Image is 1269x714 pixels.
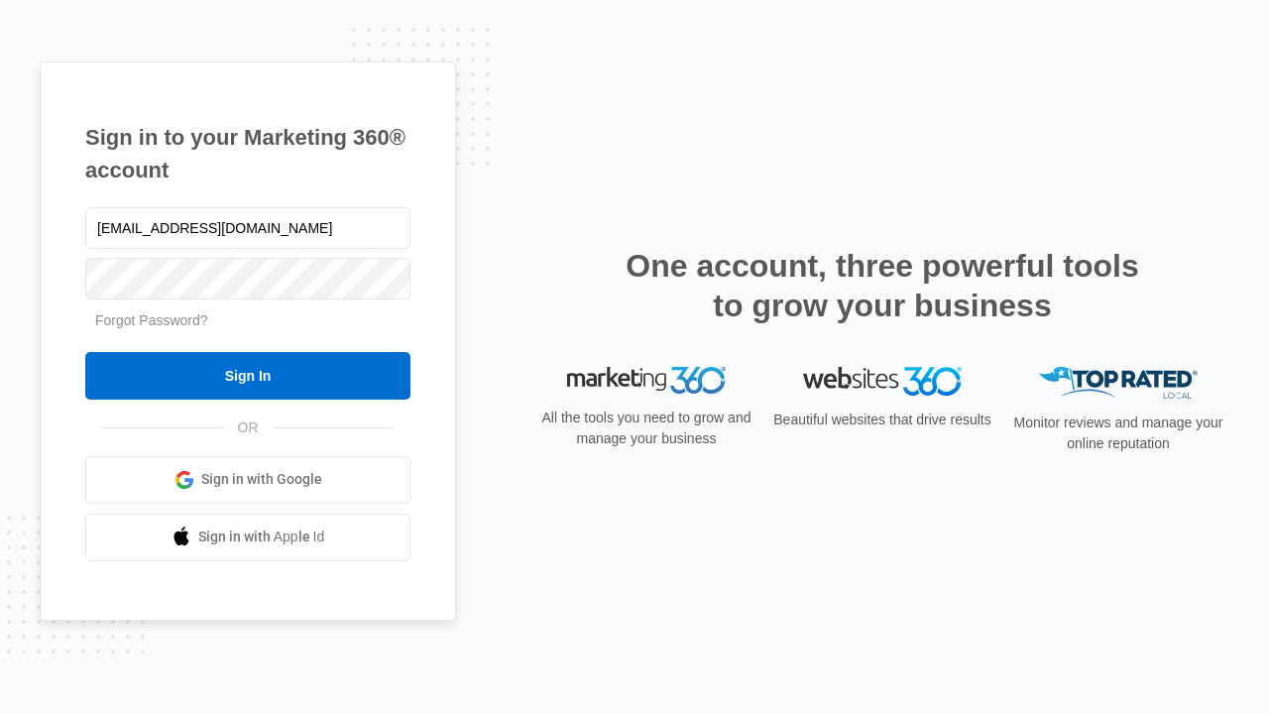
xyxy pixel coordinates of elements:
[620,246,1145,325] h2: One account, three powerful tools to grow your business
[85,456,410,504] a: Sign in with Google
[85,121,410,186] h1: Sign in to your Marketing 360® account
[95,312,208,328] a: Forgot Password?
[1039,367,1198,400] img: Top Rated Local
[1007,413,1229,454] p: Monitor reviews and manage your online reputation
[535,408,757,449] p: All the tools you need to grow and manage your business
[567,367,726,395] img: Marketing 360
[85,352,410,400] input: Sign In
[85,207,410,249] input: Email
[803,367,962,396] img: Websites 360
[224,417,273,438] span: OR
[85,514,410,561] a: Sign in with Apple Id
[771,410,993,430] p: Beautiful websites that drive results
[198,527,325,547] span: Sign in with Apple Id
[201,469,322,490] span: Sign in with Google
